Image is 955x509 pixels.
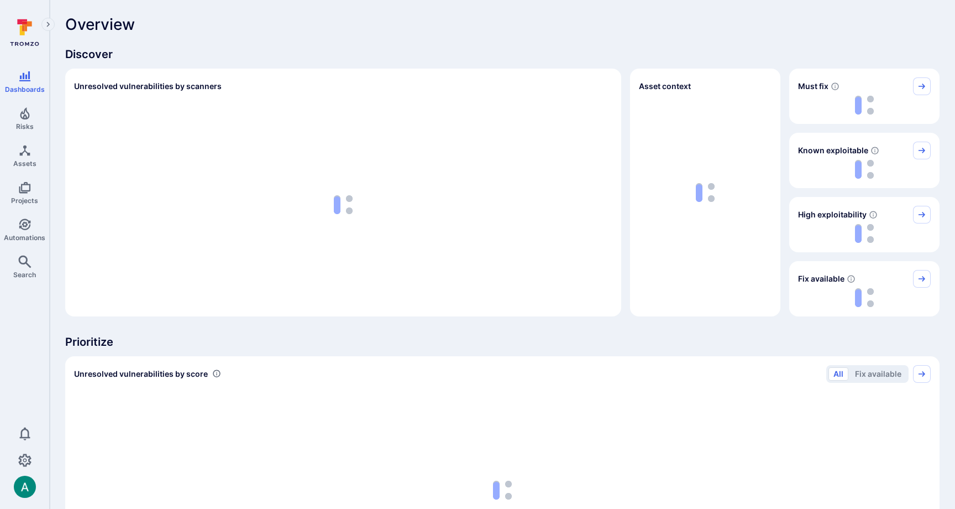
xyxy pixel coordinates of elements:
div: Number of vulnerabilities in status 'Open' 'Triaged' and 'In process' grouped by score [212,368,221,380]
svg: Risk score >=40 , missed SLA [831,82,839,91]
div: loading spinner [798,95,931,115]
svg: EPSS score ≥ 0.7 [869,210,878,219]
div: Arjan Dehar [14,476,36,498]
img: Loading... [855,96,874,115]
svg: Vulnerabilities with fix available [847,274,856,283]
div: loading spinner [74,102,612,308]
div: loading spinner [798,159,931,179]
img: ACg8ocLSa5mPYBaXNx3eFu_EmspyJX0laNWN7cXOFirfQ7srZveEpg=s96-c [14,476,36,498]
svg: Confirmed exploitable by KEV [870,146,879,155]
button: Expand navigation menu [41,18,55,31]
span: High exploitability [798,209,867,220]
span: Known exploitable [798,145,868,156]
span: Search [13,271,36,279]
span: Dashboards [5,85,45,94]
span: Projects [11,196,38,205]
div: loading spinner [798,224,931,243]
i: Expand navigation menu [44,20,52,29]
span: Fix available [798,273,844,284]
img: Loading... [855,224,874,243]
h2: Unresolved vulnerabilities by scanners [74,81,222,92]
span: Asset context [639,81,691,92]
div: Known exploitable [789,133,940,188]
div: Must fix [789,69,940,124]
img: Loading... [334,195,353,214]
span: Assets [13,159,36,168]
button: All [828,367,848,381]
span: Automations [4,233,45,242]
img: Loading... [855,160,874,179]
div: High exploitability [789,197,940,252]
button: Fix available [850,367,906,381]
div: Fix available [789,261,940,316]
span: Overview [65,15,135,33]
span: Risks [16,122,34,131]
img: Loading... [493,481,512,500]
span: Prioritize [65,334,940,350]
span: Discover [65,46,940,62]
span: Unresolved vulnerabilities by score [74,368,208,380]
div: loading spinner [798,288,931,308]
span: Must fix [798,81,828,92]
img: Loading... [855,288,874,307]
